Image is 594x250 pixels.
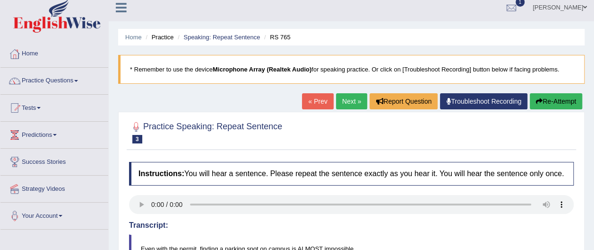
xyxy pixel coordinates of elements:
[0,68,108,91] a: Practice Questions
[440,93,527,109] a: Troubleshoot Recording
[125,34,142,41] a: Home
[118,55,585,84] blockquote: * Remember to use the device for speaking practice. Or click on [Troubleshoot Recording] button b...
[0,122,108,145] a: Predictions
[0,176,108,199] a: Strategy Videos
[143,33,173,42] li: Practice
[370,93,438,109] button: Report Question
[132,135,142,143] span: 3
[302,93,333,109] a: « Prev
[336,93,367,109] a: Next »
[129,221,574,230] h4: Transcript:
[213,66,311,73] b: Microphone Array (Realtek Audio)
[0,41,108,64] a: Home
[129,162,574,186] h4: You will hear a sentence. Please repeat the sentence exactly as you hear it. You will hear the se...
[262,33,291,42] li: RS 765
[183,34,260,41] a: Speaking: Repeat Sentence
[0,95,108,118] a: Tests
[138,170,184,178] b: Instructions:
[129,120,282,143] h2: Practice Speaking: Repeat Sentence
[530,93,582,109] button: Re-Attempt
[0,149,108,172] a: Success Stories
[0,203,108,226] a: Your Account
